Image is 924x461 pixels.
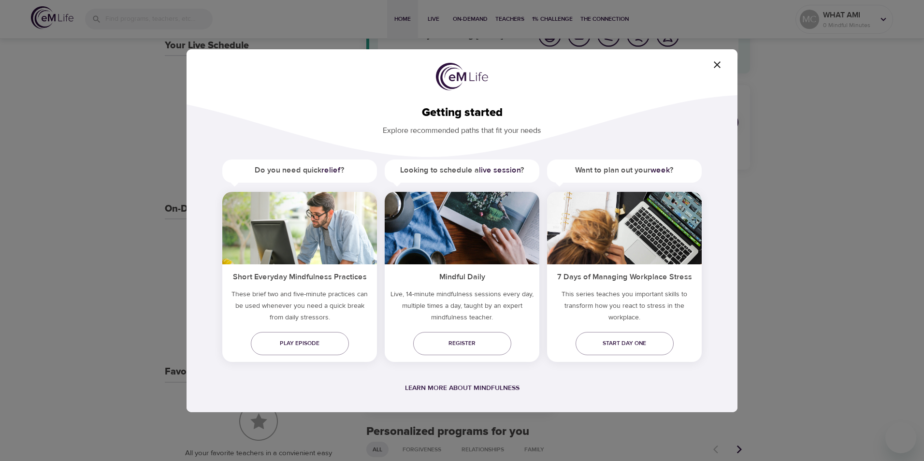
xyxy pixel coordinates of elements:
a: Play episode [251,332,349,355]
h2: Getting started [202,106,722,120]
h5: Looking to schedule a ? [385,159,539,181]
span: Register [421,338,504,348]
span: Start day one [583,338,666,348]
h5: 7 Days of Managing Workplace Stress [547,264,702,288]
h5: These brief two and five-minute practices can be used whenever you need a quick break from daily ... [222,288,377,327]
p: This series teaches you important skills to transform how you react to stress in the workplace. [547,288,702,327]
a: Start day one [576,332,674,355]
h5: Do you need quick ? [222,159,377,181]
a: week [650,165,670,175]
h5: Mindful Daily [385,264,539,288]
h5: Short Everyday Mindfulness Practices [222,264,377,288]
h5: Want to plan out your ? [547,159,702,181]
img: ims [385,192,539,264]
img: logo [436,63,488,91]
a: relief [321,165,341,175]
img: ims [547,192,702,264]
p: Explore recommended paths that fit your needs [202,119,722,136]
a: live session [479,165,520,175]
a: Learn more about mindfulness [405,384,520,392]
a: Register [413,332,511,355]
span: Play episode [259,338,341,348]
p: Live, 14-minute mindfulness sessions every day, multiple times a day, taught by an expert mindful... [385,288,539,327]
img: ims [222,192,377,264]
